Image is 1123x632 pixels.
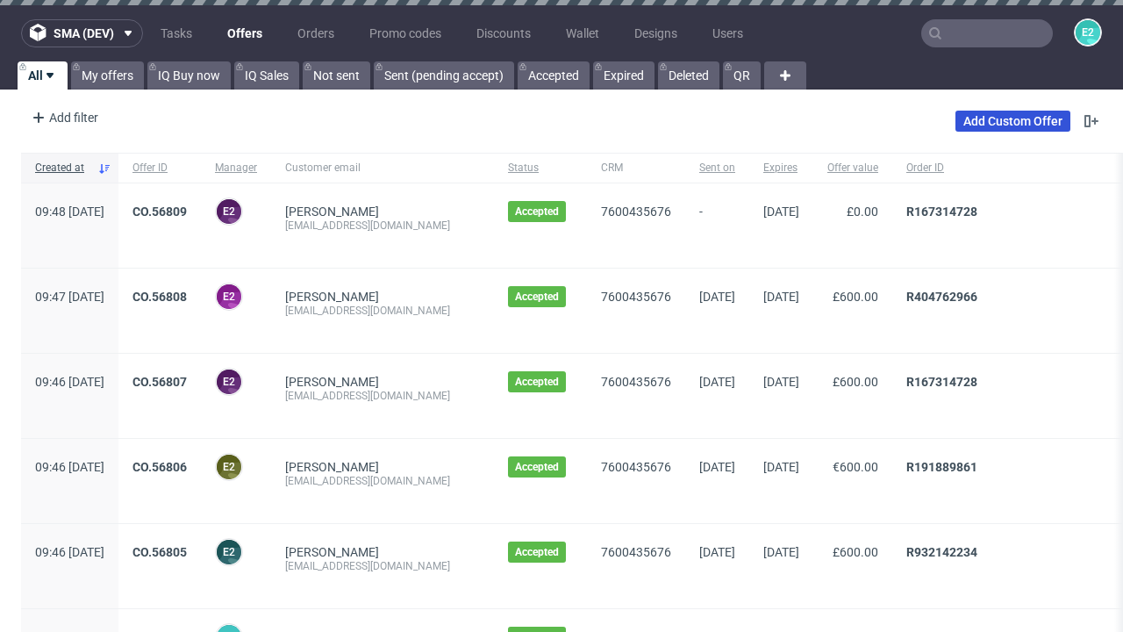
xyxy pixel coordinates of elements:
[624,19,688,47] a: Designs
[285,545,379,559] a: [PERSON_NAME]
[906,205,977,219] a: R167314728
[699,375,735,389] span: [DATE]
[515,290,559,304] span: Accepted
[763,161,799,176] span: Expires
[1076,20,1100,45] figcaption: e2
[906,290,977,304] a: R404762966
[601,545,671,559] a: 7600435676
[287,19,345,47] a: Orders
[285,161,480,176] span: Customer email
[658,61,719,90] a: Deleted
[25,104,102,132] div: Add filter
[285,460,379,474] a: [PERSON_NAME]
[593,61,654,90] a: Expired
[285,290,379,304] a: [PERSON_NAME]
[132,205,187,219] a: CO.56809
[18,61,68,90] a: All
[132,545,187,559] a: CO.56805
[303,61,370,90] a: Not sent
[466,19,541,47] a: Discounts
[285,219,480,233] div: [EMAIL_ADDRESS][DOMAIN_NAME]
[723,61,761,90] a: QR
[601,460,671,474] a: 7600435676
[906,460,977,474] a: R191889861
[285,205,379,219] a: [PERSON_NAME]
[601,205,671,219] a: 7600435676
[217,199,241,224] figcaption: e2
[518,61,590,90] a: Accepted
[35,460,104,474] span: 09:46 [DATE]
[285,389,480,403] div: [EMAIL_ADDRESS][DOMAIN_NAME]
[515,205,559,219] span: Accepted
[234,61,299,90] a: IQ Sales
[132,290,187,304] a: CO.56808
[515,460,559,474] span: Accepted
[601,290,671,304] a: 7600435676
[847,205,878,219] span: £0.00
[54,27,114,39] span: sma (dev)
[35,375,104,389] span: 09:46 [DATE]
[35,290,104,304] span: 09:47 [DATE]
[132,375,187,389] a: CO.56807
[763,545,799,559] span: [DATE]
[132,460,187,474] a: CO.56806
[21,19,143,47] button: sma (dev)
[833,545,878,559] span: £600.00
[763,375,799,389] span: [DATE]
[35,205,104,219] span: 09:48 [DATE]
[906,545,977,559] a: R932142234
[955,111,1070,132] a: Add Custom Offer
[827,161,878,176] span: Offer value
[374,61,514,90] a: Sent (pending accept)
[555,19,610,47] a: Wallet
[906,375,977,389] a: R167314728
[217,370,241,394] figcaption: e2
[285,304,480,318] div: [EMAIL_ADDRESS][DOMAIN_NAME]
[601,161,671,176] span: CRM
[833,460,878,474] span: €600.00
[699,545,735,559] span: [DATE]
[601,375,671,389] a: 7600435676
[285,375,379,389] a: [PERSON_NAME]
[150,19,203,47] a: Tasks
[359,19,452,47] a: Promo codes
[217,540,241,564] figcaption: e2
[515,545,559,559] span: Accepted
[217,284,241,309] figcaption: e2
[508,161,573,176] span: Status
[699,161,735,176] span: Sent on
[285,559,480,573] div: [EMAIL_ADDRESS][DOMAIN_NAME]
[147,61,231,90] a: IQ Buy now
[71,61,144,90] a: My offers
[217,19,273,47] a: Offers
[906,161,1097,176] span: Order ID
[833,375,878,389] span: £600.00
[515,375,559,389] span: Accepted
[217,455,241,479] figcaption: e2
[132,161,187,176] span: Offer ID
[699,460,735,474] span: [DATE]
[35,545,104,559] span: 09:46 [DATE]
[285,474,480,488] div: [EMAIL_ADDRESS][DOMAIN_NAME]
[215,161,257,176] span: Manager
[763,460,799,474] span: [DATE]
[763,205,799,219] span: [DATE]
[35,161,90,176] span: Created at
[699,290,735,304] span: [DATE]
[702,19,754,47] a: Users
[763,290,799,304] span: [DATE]
[833,290,878,304] span: £600.00
[699,205,735,247] span: -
